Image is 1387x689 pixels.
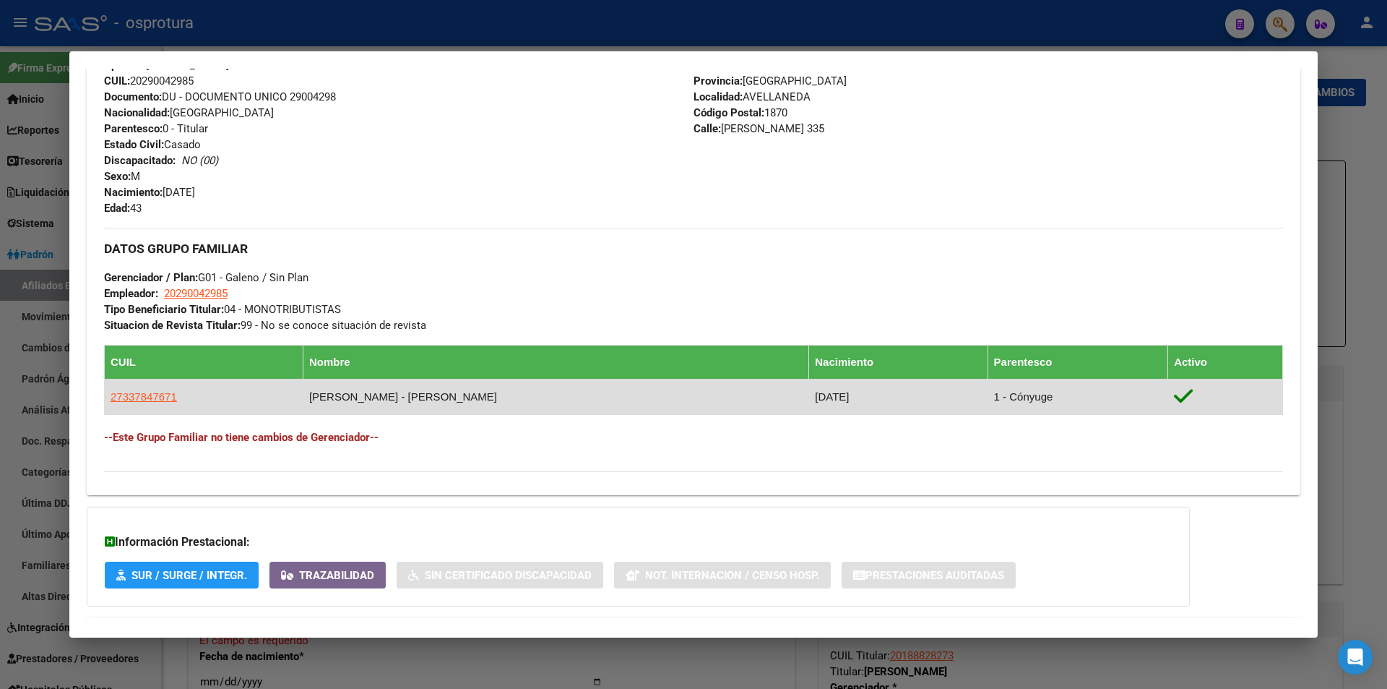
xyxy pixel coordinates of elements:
[104,138,201,151] span: Casado
[809,379,988,414] td: [DATE]
[397,562,603,589] button: Sin Certificado Discapacidad
[693,90,743,103] strong: Localidad:
[104,90,162,103] strong: Documento:
[131,569,247,582] span: SUR / SURGE / INTEGR.
[842,562,1016,589] button: Prestaciones Auditadas
[614,562,831,589] button: Not. Internacion / Censo Hosp.
[693,90,811,103] span: AVELLANEDA
[104,154,176,167] strong: Discapacitado:
[988,379,1168,414] td: 1 - Cónyuge
[104,202,142,215] span: 43
[104,59,229,72] span: [PERSON_NAME]
[693,106,787,119] span: 1870
[693,122,721,135] strong: Calle:
[105,562,259,589] button: SUR / SURGE / INTEGR.
[104,122,163,135] strong: Parentesco:
[181,154,218,167] i: NO (00)
[104,303,224,316] strong: Tipo Beneficiario Titular:
[105,345,303,379] th: CUIL
[104,74,194,87] span: 20290042985
[104,59,146,72] strong: Apellido:
[865,569,1004,582] span: Prestaciones Auditadas
[1168,345,1283,379] th: Activo
[645,569,819,582] span: Not. Internacion / Censo Hosp.
[104,170,131,183] strong: Sexo:
[104,202,130,215] strong: Edad:
[104,241,1283,257] h3: DATOS GRUPO FAMILIAR
[105,534,1172,551] h3: Información Prestacional:
[693,59,876,72] strong: NO TIENE TELEFONOS REGISTRADOS
[425,569,592,582] span: Sin Certificado Discapacidad
[104,106,274,119] span: [GEOGRAPHIC_DATA]
[299,569,374,582] span: Trazabilidad
[104,186,163,199] strong: Nacimiento:
[87,618,1300,653] mat-expansion-panel-header: Aportes y Contribuciones del Afiliado: 20290042985
[104,170,140,183] span: M
[104,271,308,284] span: G01 - Galeno / Sin Plan
[164,287,228,300] span: 20290042985
[693,74,847,87] span: [GEOGRAPHIC_DATA]
[303,379,808,414] td: [PERSON_NAME] - [PERSON_NAME]
[104,303,341,316] span: 04 - MONOTRIBUTISTAS
[693,122,824,135] span: [PERSON_NAME] 335
[693,74,743,87] strong: Provincia:
[303,345,808,379] th: Nombre
[104,319,426,332] span: 99 - No se conoce situación de revista
[104,106,170,119] strong: Nacionalidad:
[111,390,177,403] span: 27337847671
[104,122,208,135] span: 0 - Titular
[809,345,988,379] th: Nacimiento
[988,345,1168,379] th: Parentesco
[104,429,1283,445] h4: --Este Grupo Familiar no tiene cambios de Gerenciador--
[104,287,158,300] strong: Empleador:
[104,319,241,332] strong: Situacion de Revista Titular:
[104,90,336,103] span: DU - DOCUMENTO UNICO 29004298
[104,186,195,199] span: [DATE]
[104,271,198,284] strong: Gerenciador / Plan:
[693,106,764,119] strong: Código Postal:
[104,74,130,87] strong: CUIL:
[104,138,164,151] strong: Estado Civil:
[1338,640,1373,675] div: Open Intercom Messenger
[269,562,386,589] button: Trazabilidad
